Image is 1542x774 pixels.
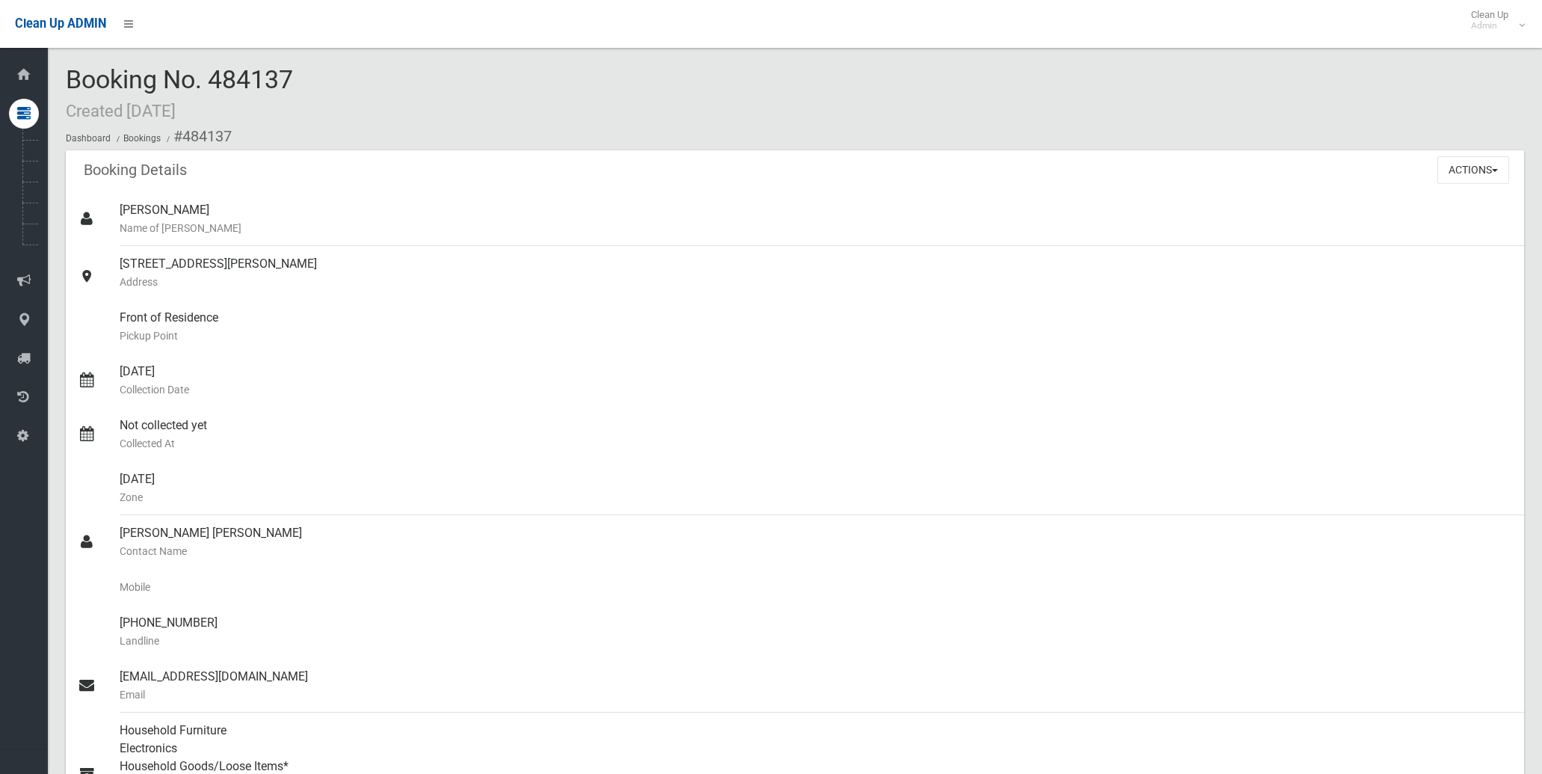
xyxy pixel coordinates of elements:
[66,64,293,123] span: Booking No. 484137
[120,354,1512,408] div: [DATE]
[163,123,232,150] li: #484137
[123,133,161,144] a: Bookings
[120,381,1512,399] small: Collection Date
[120,408,1512,461] div: Not collected yet
[120,300,1512,354] div: Front of Residence
[66,659,1524,713] a: [EMAIL_ADDRESS][DOMAIN_NAME]Email
[120,686,1512,704] small: Email
[120,578,1512,596] small: Mobile
[120,605,1512,659] div: [PHONE_NUMBER]
[120,488,1512,506] small: Zone
[120,246,1512,300] div: [STREET_ADDRESS][PERSON_NAME]
[66,133,111,144] a: Dashboard
[66,101,176,120] small: Created [DATE]
[120,542,1512,560] small: Contact Name
[120,327,1512,345] small: Pickup Point
[120,515,1512,569] div: [PERSON_NAME] [PERSON_NAME]
[120,434,1512,452] small: Collected At
[1471,20,1508,31] small: Admin
[120,632,1512,650] small: Landline
[15,16,106,31] span: Clean Up ADMIN
[120,192,1512,246] div: [PERSON_NAME]
[120,659,1512,713] div: [EMAIL_ADDRESS][DOMAIN_NAME]
[120,461,1512,515] div: [DATE]
[120,219,1512,237] small: Name of [PERSON_NAME]
[1437,156,1509,184] button: Actions
[66,156,205,185] header: Booking Details
[1464,9,1523,31] span: Clean Up
[120,273,1512,291] small: Address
